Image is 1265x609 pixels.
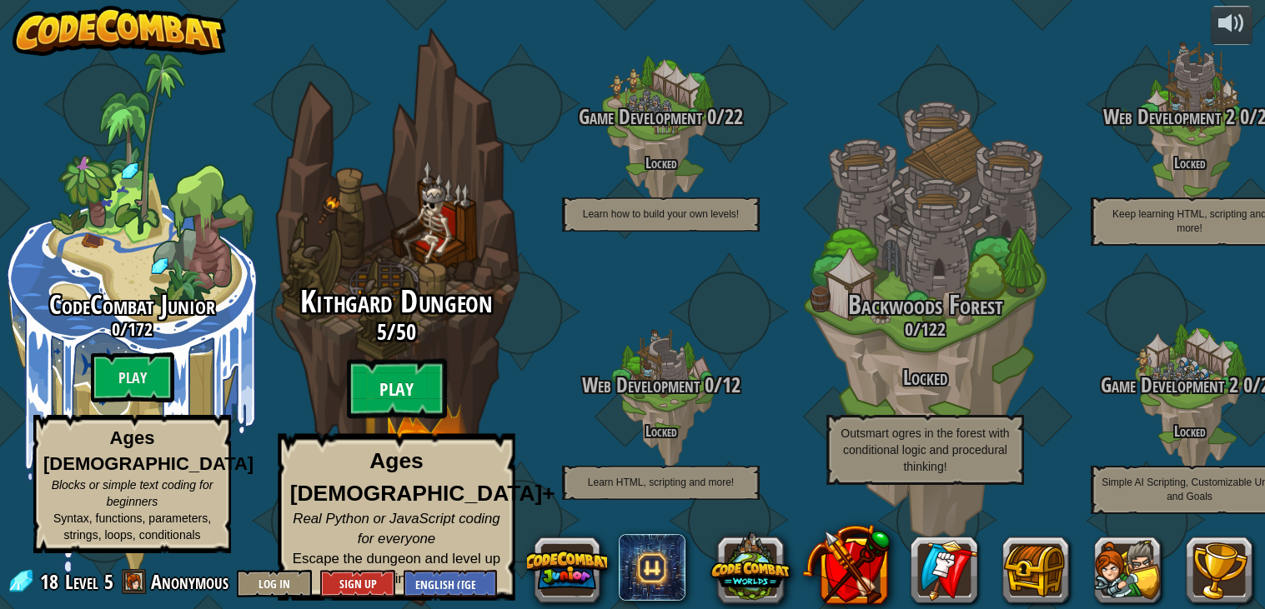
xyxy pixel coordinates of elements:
span: Blocks or simple text coding for beginners [52,478,213,508]
span: Real Python or JavaScript coding for everyone [293,511,499,547]
span: 0 [702,102,716,131]
span: 0 [112,317,120,342]
span: Web Development 2 [1103,102,1235,131]
h3: / [529,106,793,128]
h3: / [793,319,1057,339]
strong: Ages [DEMOGRAPHIC_DATA]+ [290,449,555,506]
button: Sign Up [320,570,395,597]
span: 172 [128,317,153,342]
span: Game Development 2 [1101,371,1238,399]
span: 5 [104,568,113,595]
span: 0 [700,371,714,399]
span: Anonymous [151,568,228,595]
span: Backwoods Forest [848,287,1003,322]
span: Escape the dungeon and level up your coding skills! [293,551,500,587]
span: CodeCombat Junior [49,287,215,322]
button: Log In [237,570,312,597]
btn: Play [91,352,174,402]
span: Learn how to build your own levels! [583,208,739,220]
span: 0 [905,317,913,342]
span: 0 [1235,102,1249,131]
h4: Locked [529,155,793,171]
h3: / [238,320,555,344]
img: CodeCombat - Learn how to code by playing a game [13,6,226,56]
span: Syntax, functions, parameters, strings, loops, conditionals [53,512,211,542]
span: Learn HTML, scripting and more! [588,477,734,488]
h4: Locked [529,423,793,439]
span: Game Development [579,102,702,131]
span: Web Development [582,371,700,399]
span: 122 [921,317,946,342]
span: 22 [725,102,743,131]
span: 18 [40,568,63,595]
strong: Ages [DEMOGRAPHIC_DATA] [43,427,254,474]
h3: Locked [793,367,1057,389]
span: Level [65,568,98,596]
h3: / [529,374,793,397]
span: Kithgard Dungeon [300,280,492,323]
span: 12 [722,371,740,399]
span: 50 [396,317,416,347]
span: Outsmart ogres in the forest with conditional logic and procedural thinking! [841,427,1009,473]
btn: Play [347,359,447,419]
button: Adjust volume [1211,6,1252,45]
span: 5 [377,317,387,347]
span: 0 [1238,371,1252,399]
